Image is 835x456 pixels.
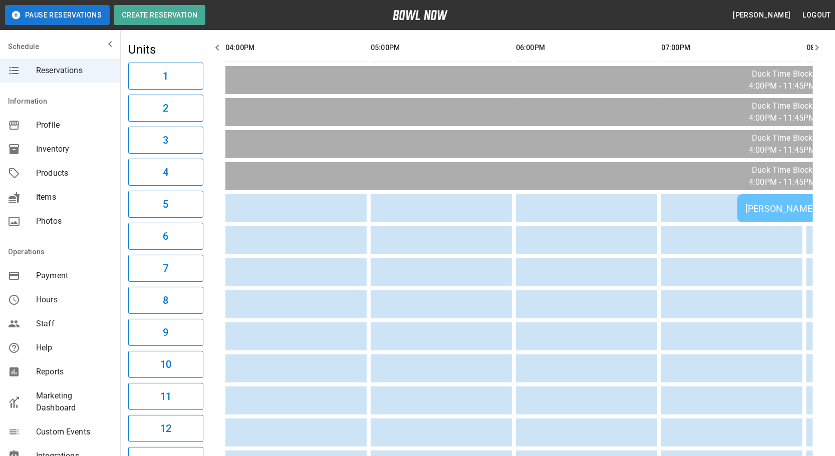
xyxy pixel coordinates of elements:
span: Items [36,191,112,203]
button: Pause Reservations [5,5,110,25]
span: Marketing Dashboard [36,390,112,414]
h6: 7 [163,260,168,276]
button: Create Reservation [114,5,205,25]
th: 05:00PM [371,34,512,62]
button: [PERSON_NAME] [729,6,794,25]
h6: 2 [163,100,168,116]
button: 4 [128,159,203,186]
span: Staff [36,318,112,330]
button: 5 [128,191,203,218]
span: Inventory [36,143,112,155]
span: Hours [36,294,112,306]
button: 1 [128,63,203,90]
span: Profile [36,119,112,131]
span: Products [36,167,112,179]
h6: 1 [163,68,168,84]
h6: 9 [163,324,168,340]
button: 7 [128,255,203,282]
span: Reservations [36,65,112,77]
button: 8 [128,287,203,314]
button: 10 [128,351,203,378]
button: 2 [128,95,203,122]
span: Photos [36,215,112,227]
h6: 5 [163,196,168,212]
h6: 10 [160,356,171,372]
h6: 8 [163,292,168,308]
button: 11 [128,383,203,410]
button: Logout [799,6,835,25]
h6: 6 [163,228,168,244]
span: Payment [36,270,112,282]
th: 06:00PM [516,34,657,62]
span: Reports [36,366,112,378]
h6: 3 [163,132,168,148]
th: 04:00PM [225,34,367,62]
button: 9 [128,319,203,346]
button: 12 [128,415,203,442]
h6: 11 [160,388,171,404]
button: 6 [128,223,203,250]
h5: Units [128,42,203,58]
span: Custom Events [36,426,112,438]
th: 07:00PM [661,34,802,62]
h6: 12 [160,420,171,436]
img: logo [393,10,448,20]
h6: 4 [163,164,168,180]
span: Help [36,342,112,354]
button: 3 [128,127,203,154]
